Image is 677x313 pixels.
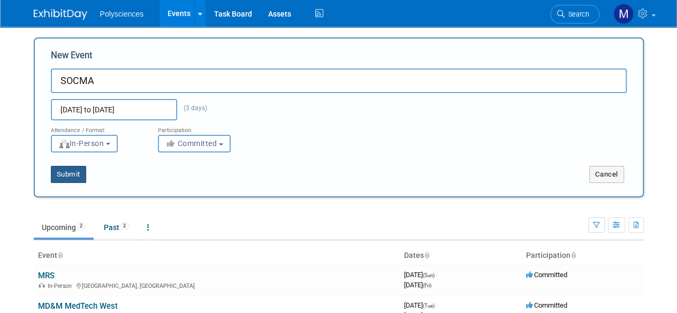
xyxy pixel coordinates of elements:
[51,99,177,120] input: Start Date - End Date
[34,217,94,238] a: Upcoming2
[404,301,438,309] span: [DATE]
[39,283,45,288] img: In-Person Event
[158,120,249,134] div: Participation:
[38,281,395,289] div: [GEOGRAPHIC_DATA], [GEOGRAPHIC_DATA]
[165,139,217,148] span: Committed
[158,135,231,152] button: Committed
[526,271,567,279] span: Committed
[570,251,576,259] a: Sort by Participation Type
[96,217,137,238] a: Past2
[51,135,118,152] button: In-Person
[436,301,438,309] span: -
[58,139,104,148] span: In-Person
[423,272,435,278] span: (Sun)
[48,283,75,289] span: In-Person
[100,10,144,18] span: Polysciences
[51,68,627,93] input: Name of Trade Show / Conference
[404,281,431,289] span: [DATE]
[77,222,86,230] span: 2
[423,303,435,309] span: (Tue)
[120,222,129,230] span: 2
[400,247,522,265] th: Dates
[51,120,142,134] div: Attendance / Format:
[522,247,644,265] th: Participation
[404,271,438,279] span: [DATE]
[51,49,93,66] label: New Event
[613,4,634,24] img: Marketing Polysciences
[177,104,207,112] span: (3 days)
[34,9,87,20] img: ExhibitDay
[423,283,431,288] span: (Fri)
[57,251,63,259] a: Sort by Event Name
[565,10,589,18] span: Search
[424,251,429,259] a: Sort by Start Date
[34,247,400,265] th: Event
[436,271,438,279] span: -
[550,5,599,24] a: Search
[589,166,624,183] button: Cancel
[51,166,86,183] button: Submit
[38,301,118,311] a: MD&M MedTech West
[526,301,567,309] span: Committed
[38,271,55,280] a: MRS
